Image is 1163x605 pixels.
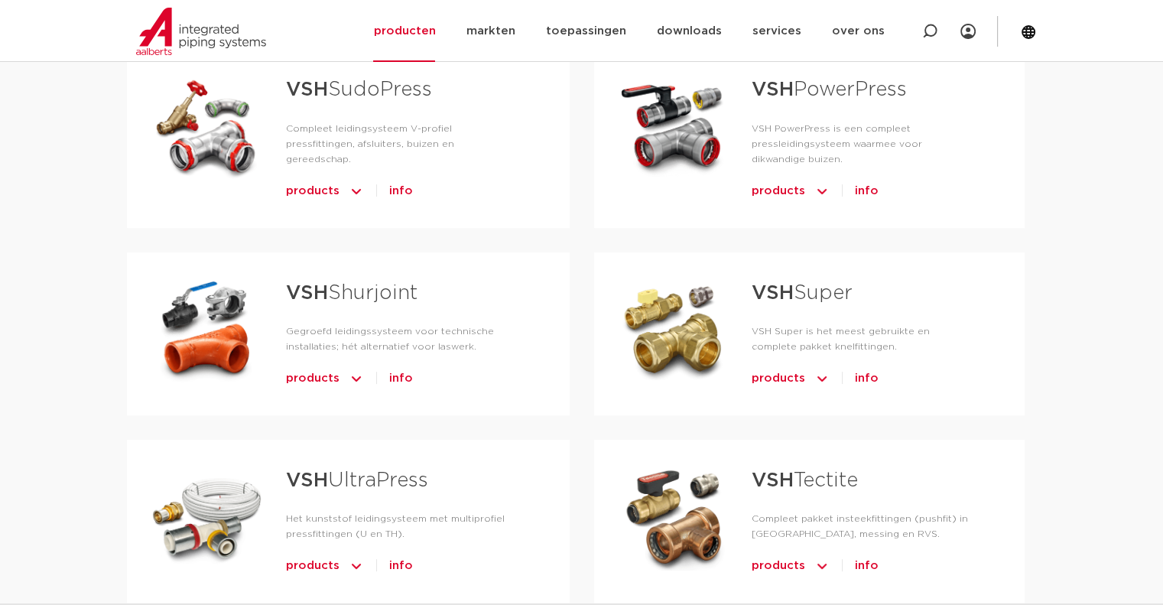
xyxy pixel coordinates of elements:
[814,179,830,203] img: icon-chevron-up-1.svg
[752,179,805,203] span: products
[286,470,328,490] strong: VSH
[752,324,975,354] p: VSH Super is het meest gebruikte en complete pakket knelfittingen.
[855,554,879,578] a: info
[286,283,417,303] a: VSHShurjoint
[752,80,794,99] strong: VSH
[286,80,432,99] a: VSHSudoPress
[389,366,413,391] a: info
[286,80,328,99] strong: VSH
[286,121,521,167] p: Compleet leidingsysteem V-profiel pressfittingen, afsluiters, buizen en gereedschap.
[855,366,879,391] a: info
[286,366,339,391] span: products
[752,511,975,542] p: Compleet pakket insteekfittingen (pushfit) in [GEOGRAPHIC_DATA], messing en RVS.
[752,80,907,99] a: VSHPowerPress
[349,366,364,391] img: icon-chevron-up-1.svg
[286,283,328,303] strong: VSH
[814,366,830,391] img: icon-chevron-up-1.svg
[752,366,805,391] span: products
[389,179,413,203] a: info
[752,554,805,578] span: products
[286,511,521,542] p: Het kunststof leidingsysteem met multiprofiel pressfittingen (U en TH).
[752,470,794,490] strong: VSH
[752,470,858,490] a: VSHTectite
[286,470,428,490] a: VSHUltraPress
[814,554,830,578] img: icon-chevron-up-1.svg
[286,554,339,578] span: products
[349,179,364,203] img: icon-chevron-up-1.svg
[286,324,521,354] p: Gegroefd leidingssysteem voor technische installaties; hét alternatief voor laswerk.
[286,179,339,203] span: products
[855,179,879,203] a: info
[752,121,975,167] p: VSH PowerPress is een compleet pressleidingsysteem waarmee voor dikwandige buizen.
[752,283,853,303] a: VSHSuper
[389,554,413,578] a: info
[349,554,364,578] img: icon-chevron-up-1.svg
[752,283,794,303] strong: VSH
